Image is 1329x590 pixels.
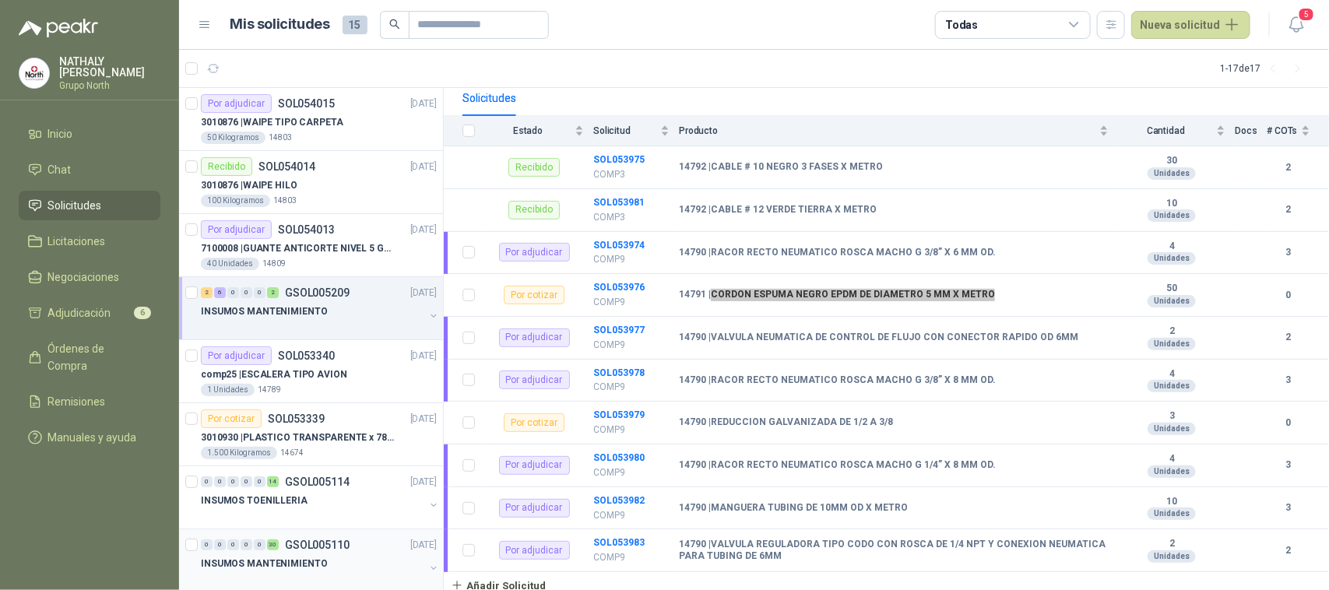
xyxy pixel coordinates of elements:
[679,247,996,259] b: 14790 | RACOR RECTO NEUMATICO ROSCA MACHO G 3/8” X 6 MM OD.
[1235,116,1267,146] th: Docs
[679,539,1109,563] b: 14790 | VALVULA REGULADORA TIPO CODO CON ROSCA DE 1/4 NPT Y CONEXION NEUMATICA PARA TUBING DE 6MM
[214,476,226,487] div: 0
[1118,538,1225,550] b: 2
[258,384,281,396] p: 14789
[410,160,437,174] p: [DATE]
[499,328,570,347] div: Por adjudicar
[593,508,670,523] p: COMP9
[499,456,570,475] div: Por adjudicar
[1267,288,1310,303] b: 0
[1118,496,1225,508] b: 10
[484,116,593,146] th: Estado
[462,90,516,107] div: Solicitudes
[48,393,106,410] span: Remisiones
[48,233,106,250] span: Licitaciones
[1148,423,1196,435] div: Unidades
[19,119,160,149] a: Inicio
[241,287,252,298] div: 0
[19,262,160,292] a: Negociaciones
[593,325,645,335] a: SOL053977
[1148,507,1196,520] div: Unidades
[19,19,98,37] img: Logo peakr
[201,258,259,270] div: 40 Unidades
[1118,241,1225,253] b: 4
[1118,116,1235,146] th: Cantidad
[593,452,645,463] a: SOL053980
[254,476,265,487] div: 0
[48,197,102,214] span: Solicitudes
[484,125,571,136] span: Estado
[48,304,111,321] span: Adjudicación
[201,178,297,193] p: 3010876 | WAIPE HILO
[201,94,272,113] div: Por adjudicar
[593,409,645,420] a: SOL053979
[19,58,49,88] img: Company Logo
[201,195,270,207] div: 100 Kilogramos
[201,430,395,445] p: 3010930 | PLASTICO TRANSPARENTE x 78 CMS
[389,19,400,30] span: search
[593,240,645,251] a: SOL053974
[1148,550,1196,563] div: Unidades
[179,88,443,151] a: Por adjudicarSOL054015[DATE] 3010876 |WAIPE TIPO CARPETA50 Kilogramos14803
[278,350,335,361] p: SOL053340
[593,125,657,136] span: Solicitud
[679,289,995,301] b: 14791 | CORDON ESPUMA NEGRO EPDM DE DIAMETRO 5 MM X METRO
[262,258,286,270] p: 14809
[19,227,160,256] a: Licitaciones
[410,223,437,237] p: [DATE]
[593,537,645,548] a: SOL053983
[1267,160,1310,175] b: 2
[285,539,350,550] p: GSOL005110
[499,499,570,518] div: Por adjudicar
[267,476,279,487] div: 14
[1118,325,1225,338] b: 2
[227,539,239,550] div: 0
[285,476,350,487] p: GSOL005114
[201,476,213,487] div: 0
[59,56,160,78] p: NATHALY [PERSON_NAME]
[410,538,437,553] p: [DATE]
[1148,465,1196,478] div: Unidades
[201,539,213,550] div: 0
[201,115,343,130] p: 3010876 | WAIPE TIPO CARPETA
[1148,167,1196,180] div: Unidades
[201,447,277,459] div: 1.500 Kilogramos
[269,132,292,144] p: 14803
[59,81,160,90] p: Grupo North
[19,155,160,184] a: Chat
[1118,453,1225,465] b: 4
[593,210,670,225] p: COMP3
[679,204,877,216] b: 14792 | CABLE # 12 VERDE TIERRA X METRO
[201,384,255,396] div: 1 Unidades
[679,332,1078,344] b: 14790 | VALVULA NEUMATICA DE CONTROL DE FLUJO CON CONECTOR RAPIDO OD 6MM
[48,429,137,446] span: Manuales y ayuda
[19,298,160,328] a: Adjudicación6
[201,472,440,522] a: 0 0 0 0 0 14 GSOL005114[DATE] INSUMOS TOENILLERIA
[593,423,670,437] p: COMP9
[593,197,645,208] a: SOL053981
[254,539,265,550] div: 0
[410,97,437,111] p: [DATE]
[285,287,350,298] p: GSOL005209
[1131,11,1250,39] button: Nueva solicitud
[201,220,272,239] div: Por adjudicar
[508,158,560,177] div: Recibido
[267,539,279,550] div: 30
[679,374,996,387] b: 14790 | RACOR RECTO NEUMATICO ROSCA MACHO G 3/8” X 8 MM OD.
[48,340,146,374] span: Órdenes de Compra
[267,287,279,298] div: 2
[258,161,315,172] p: SOL054014
[1148,209,1196,222] div: Unidades
[1118,283,1225,295] b: 50
[1220,56,1310,81] div: 1 - 17 de 17
[201,304,327,319] p: INSUMOS MANTENIMIENTO
[593,167,670,182] p: COMP3
[410,286,437,300] p: [DATE]
[214,287,226,298] div: 6
[134,307,151,319] span: 6
[410,412,437,427] p: [DATE]
[343,16,367,34] span: 15
[1118,368,1225,381] b: 4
